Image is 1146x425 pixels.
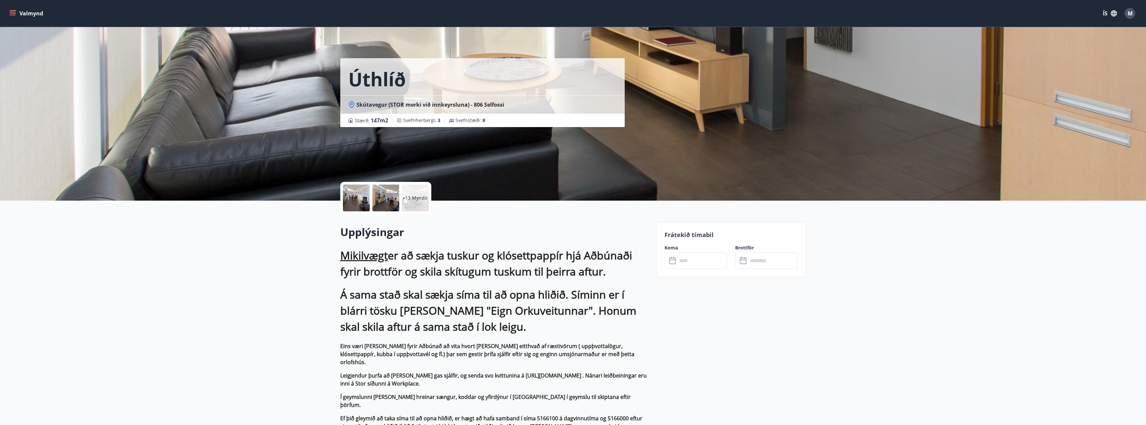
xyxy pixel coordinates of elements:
[482,117,485,123] span: 8
[340,248,632,279] strong: er að sækja tuskur og klósettpappír hjá Aðbúnaði fyrir brottför og skila skítugum tuskum til þeir...
[340,372,647,387] strong: Leigjendur þurfa að [PERSON_NAME] gas sjálfir, og senda svo kvittunina á [URL][DOMAIN_NAME] . Nán...
[403,117,440,124] span: Svefnherbergi :
[403,195,428,201] p: +13 Myndir
[371,117,388,124] span: 147 m2
[340,248,388,262] ins: Mikilvægt
[1128,10,1133,17] span: M
[455,117,485,124] span: Svefnstæði :
[340,342,634,366] strong: Eins væri [PERSON_NAME] fyrir Aðbúnað að vita hvort [PERSON_NAME] eitthvað af ræstivörum ( uppþvo...
[1099,7,1121,19] button: ÍS
[355,116,388,124] span: Stærð :
[438,117,440,123] span: 3
[735,244,798,251] label: Brottför
[1122,5,1138,21] button: M
[356,101,504,108] span: Skútavegur (STOR merki við innkeyrsluna) - 806 Selfossi
[665,244,727,251] label: Koma
[340,393,631,409] strong: Í geymslunni [PERSON_NAME] hreinar sængur, koddar og yfirdýnur í [GEOGRAPHIC_DATA] í geymslu til ...
[8,7,46,19] button: menu
[665,230,798,239] p: Frátekið tímabil
[340,225,648,239] h2: Upplýsingar
[340,287,636,334] strong: Á sama stað skal sækja síma til að opna hliðið. Síminn er í blárri tösku [PERSON_NAME] "Eign Orku...
[348,66,406,92] h1: Úthlíð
